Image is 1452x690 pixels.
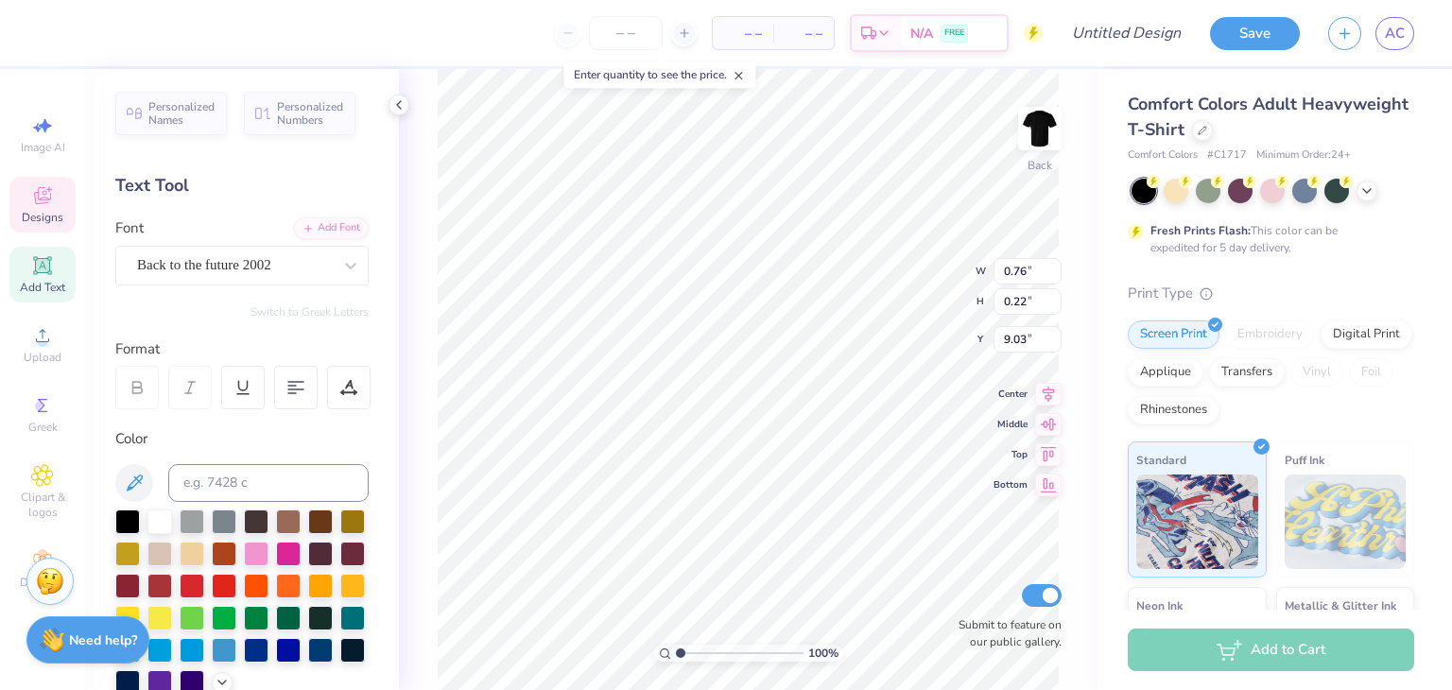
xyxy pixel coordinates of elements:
[1128,93,1409,141] span: Comfort Colors Adult Heavyweight T-Shirt
[115,217,144,239] label: Font
[22,210,63,225] span: Designs
[563,61,755,88] div: Enter quantity to see the price.
[28,420,58,435] span: Greek
[1375,17,1414,50] a: AC
[1385,23,1405,44] span: AC
[994,388,1028,401] span: Center
[168,464,369,502] input: e.g. 7428 c
[1225,320,1315,349] div: Embroidery
[1128,358,1203,387] div: Applique
[948,616,1062,650] label: Submit to feature on our public gallery.
[1021,110,1059,147] img: Back
[1128,283,1414,304] div: Print Type
[724,24,762,43] span: – –
[1256,147,1351,164] span: Minimum Order: 24 +
[1136,595,1183,615] span: Neon Ink
[1349,358,1393,387] div: Foil
[1136,474,1258,569] img: Standard
[115,428,369,450] div: Color
[115,338,371,360] div: Format
[1209,358,1285,387] div: Transfers
[21,140,65,155] span: Image AI
[1028,157,1052,174] div: Back
[294,217,369,239] div: Add Font
[1285,595,1396,615] span: Metallic & Glitter Ink
[277,100,344,127] span: Personalized Numbers
[1128,147,1198,164] span: Comfort Colors
[1285,450,1324,470] span: Puff Ink
[1128,396,1219,424] div: Rhinestones
[1207,147,1247,164] span: # C1717
[1150,222,1383,256] div: This color can be expedited for 5 day delivery.
[1290,358,1343,387] div: Vinyl
[1285,474,1407,569] img: Puff Ink
[9,490,76,520] span: Clipart & logos
[944,26,964,40] span: FREE
[20,575,65,590] span: Decorate
[24,350,61,365] span: Upload
[910,24,933,43] span: N/A
[785,24,822,43] span: – –
[589,16,663,50] input: – –
[69,631,137,649] strong: Need help?
[1150,223,1251,238] strong: Fresh Prints Flash:
[20,280,65,295] span: Add Text
[115,173,369,198] div: Text Tool
[1136,450,1186,470] span: Standard
[1128,320,1219,349] div: Screen Print
[1210,17,1300,50] button: Save
[148,100,216,127] span: Personalized Names
[1321,320,1412,349] div: Digital Print
[994,478,1028,492] span: Bottom
[994,448,1028,461] span: Top
[994,418,1028,431] span: Middle
[808,645,838,662] span: 100 %
[1057,14,1196,52] input: Untitled Design
[251,304,369,319] button: Switch to Greek Letters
